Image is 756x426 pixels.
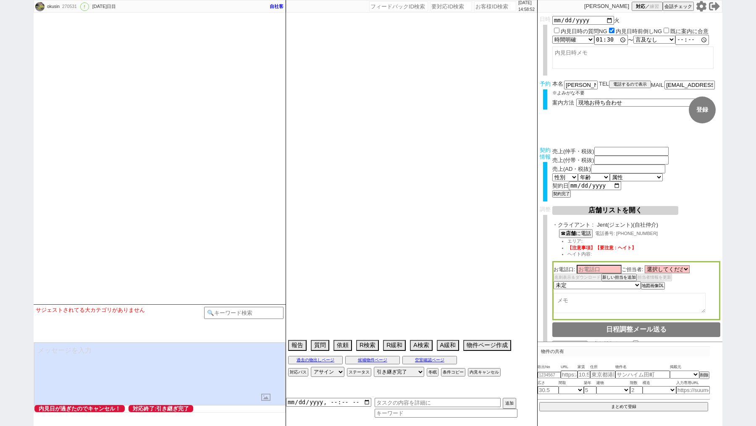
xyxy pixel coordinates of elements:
[651,82,664,88] span: MAIL
[614,17,619,24] span: 火
[288,340,307,351] button: 報告
[46,3,60,10] div: okusin
[333,340,352,351] button: 依頼
[552,165,720,173] div: 売上(AD・税抜)
[577,371,590,379] input: 10.5
[689,97,716,123] button: 登録
[567,245,636,250] span: 【注意事項】【要注意 : ヘイト】
[663,2,694,11] button: 会話チェック
[538,372,561,378] input: 1234567
[288,368,308,376] button: 対応パス
[561,364,577,371] span: URL
[552,341,588,348] button: 店舗情報をコピペ
[561,371,577,379] input: https://suumo.jp/chintai/jnc_000022489271
[383,340,406,351] button: R緩和
[590,371,615,379] input: 東京都港区海岸３
[650,3,659,10] span: 練習
[630,380,643,387] span: 階数
[599,81,609,87] span: TEL
[577,265,622,274] input: お電話口
[670,364,681,371] span: 掲載元
[554,267,575,272] span: お電話口:
[670,28,709,34] label: 既に案内に合意
[616,28,662,34] label: 内見日時前倒しNG
[676,386,710,394] input: https://suumo.jp/chintai/jnc_000022489271
[80,3,89,11] div: !
[288,356,343,364] button: 過去の物出しページ
[552,181,720,190] div: 契約日
[60,3,79,10] div: 270531
[402,356,457,364] button: 空室確認ページ
[552,90,585,95] span: ※よみがな不要
[636,3,645,10] span: 対応
[540,16,551,22] span: 日時
[540,147,551,160] span: 契約情報
[590,364,615,371] span: 住所
[664,3,692,10] span: 会話チェック
[463,340,511,351] button: 物件ページ作成
[567,238,583,243] span: エリア:
[584,380,596,387] span: 築年
[92,3,116,10] div: [DATE]日目
[552,35,720,45] div: 〜
[601,274,637,281] button: 新しい担当を追加
[584,3,629,10] p: [PERSON_NAME]
[427,368,438,376] button: 冬眠
[552,206,678,215] button: 店舗リストを開く
[552,322,720,337] button: 日程調整メール送る
[552,147,720,156] div: 売上(仲手・税抜)
[552,222,593,228] span: ・クライアント :
[129,405,193,412] span: 対応終了:引き継ぎ完了
[641,282,665,290] button: 地図画像DL
[554,274,601,281] button: 名刺表示＆ダウンロード
[540,81,551,87] span: 予約
[441,368,465,376] button: 条件コピー
[588,341,631,347] span: ・店舗情報伝えた
[468,368,501,376] button: 内見キャンセル
[311,340,329,351] button: 質問
[375,398,501,407] input: タスクの内容を詳細に
[597,222,720,228] span: Jent(ジェント)(自社仲介)
[540,206,551,212] span: 調整
[538,386,559,394] input: 30.5
[430,1,472,11] input: 要対応ID検索
[567,251,592,256] span: ヘイト内容:
[503,398,516,409] button: 追加
[566,230,576,236] b: 店舗
[609,81,651,88] button: 電話するので表示
[356,340,379,351] button: R検索
[637,274,672,281] button: 担当者情報を更新
[595,231,658,236] span: 電話番号: [PHONE_NUMBER]
[474,1,516,11] input: お客様ID検索
[35,2,45,11] img: 0h61EtLyFlaR5oDUPi-mkXYRhdanRLfDAMFm8iL1tZY3xVOS5OQGNxf11dNntcaihKQz52cVkPM3lkHh54dluVKm89NylRPyp...
[36,307,204,314] div: サジェストされてる大カテゴリがありません
[538,346,710,356] p: 物件の共有
[643,380,676,387] span: 構造
[559,229,593,238] button: ☎店舗に電話
[615,364,670,371] span: 物件名
[622,267,643,272] span: ご担当者:
[699,371,709,379] button: 削除
[584,386,596,394] input: 5
[630,386,643,394] input: 2
[270,3,283,10] div: 自社客
[369,1,428,11] input: フィードバックID検索
[538,364,561,371] span: 吹出No
[539,402,708,411] button: まとめて登録
[437,340,459,351] button: A緩和
[676,380,710,387] span: 入力専用URL
[34,405,125,412] span: 内見日が過ぎたのでキャンセル！
[410,340,432,351] button: A検索
[552,99,574,106] span: 案内方法
[552,81,563,89] span: 本名
[577,364,590,371] span: 家賃
[518,6,535,13] p: 14:58:52
[552,190,571,198] button: 契約完了
[615,371,670,379] input: サンハイム田町
[596,380,630,387] span: 建物
[538,380,559,387] span: 広さ
[552,156,720,165] div: 売上(付帯・税抜)
[204,307,283,319] input: 🔍キーワード検索
[561,28,607,34] label: 内見日時の質問NG
[559,380,584,387] span: 間取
